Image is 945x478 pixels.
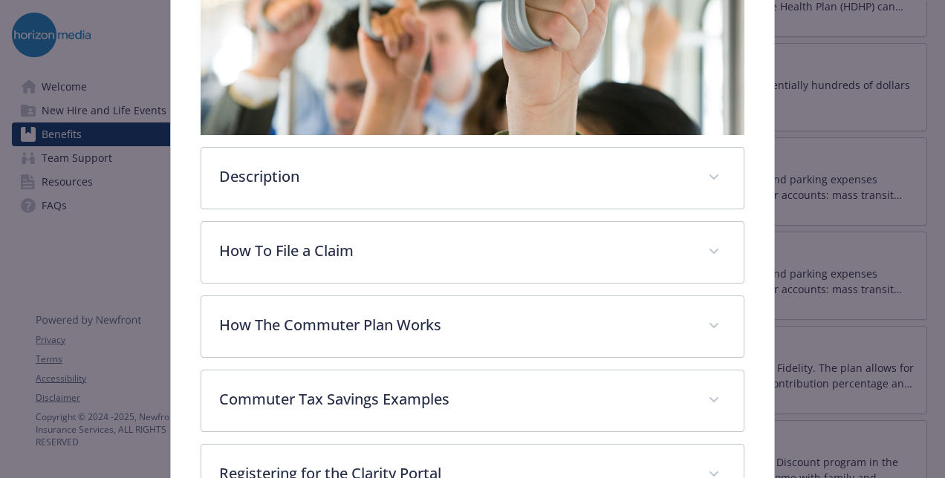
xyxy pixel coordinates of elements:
[201,148,744,209] div: Description
[219,166,690,188] p: Description
[219,314,690,336] p: How The Commuter Plan Works
[219,388,690,410] p: Commuter Tax Savings Examples
[201,370,744,431] div: Commuter Tax Savings Examples
[201,222,744,283] div: How To File a Claim
[219,240,690,262] p: How To File a Claim
[201,296,744,357] div: How The Commuter Plan Works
